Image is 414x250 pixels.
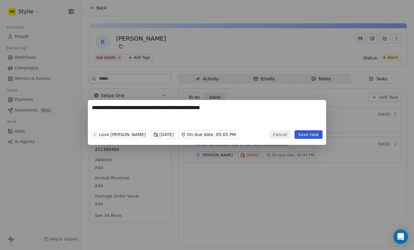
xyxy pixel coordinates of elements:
button: Save task [295,130,322,139]
button: [DATE] [151,130,176,139]
span: [DATE] [159,132,174,138]
button: Cancel [269,130,291,139]
div: Love [PERSON_NAME] [99,132,146,137]
button: On due date, 05:05 PM [179,130,238,139]
div: L [94,132,96,137]
span: On due date, 05:05 PM [187,132,236,138]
